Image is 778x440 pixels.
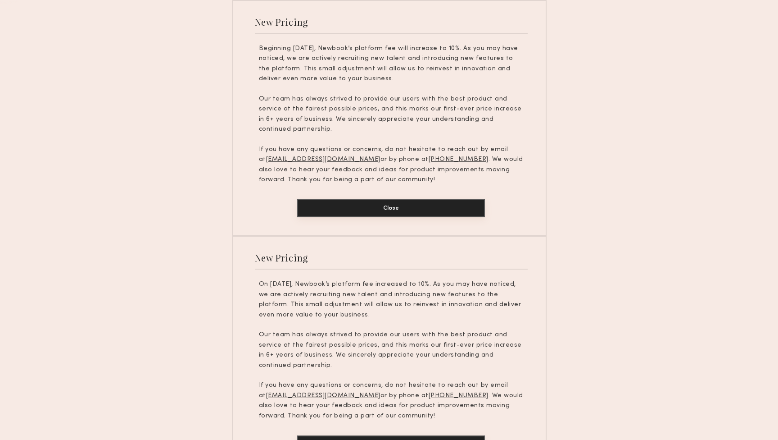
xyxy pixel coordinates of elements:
[259,44,524,84] p: Beginning [DATE], Newbook’s platform fee will increase to 10%. As you may have noticed, we are ac...
[266,393,380,399] u: [EMAIL_ADDRESS][DOMAIN_NAME]
[255,252,308,264] div: New Pricing
[259,330,524,371] p: Our team has always strived to provide our users with the best product and service at the fairest...
[297,199,485,217] button: Close
[429,393,489,399] u: [PHONE_NUMBER]
[259,145,524,185] p: If you have any questions or concerns, do not hesitate to reach out by email at or by phone at . ...
[259,280,524,320] p: On [DATE], Newbook’s platform fee increased to 10%. As you may have noticed, we are actively recr...
[266,156,380,162] u: [EMAIL_ADDRESS][DOMAIN_NAME]
[255,16,308,28] div: New Pricing
[259,94,524,135] p: Our team has always strived to provide our users with the best product and service at the fairest...
[259,380,524,421] p: If you have any questions or concerns, do not hesitate to reach out by email at or by phone at . ...
[429,156,489,162] u: [PHONE_NUMBER]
